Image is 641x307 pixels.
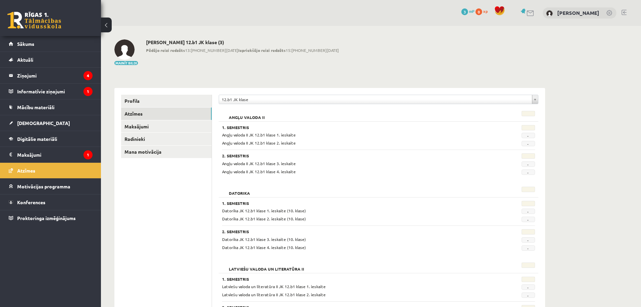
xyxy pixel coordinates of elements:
span: - [522,133,535,138]
span: - [522,217,535,222]
span: xp [483,8,488,14]
i: 4 [83,71,93,80]
a: Motivācijas programma [9,179,93,194]
a: Mācību materiāli [9,99,93,115]
i: 1 [83,87,93,96]
i: 1 [83,150,93,159]
a: Radinieki [121,133,212,145]
span: - [522,237,535,243]
a: 0 xp [475,8,491,14]
span: Datorika JK 12.b1 klase 1. ieskaite (10. klase) [222,208,306,213]
h3: 2. Semestris [222,153,481,158]
a: Sākums [9,36,93,52]
a: Atzīmes [9,163,93,178]
h3: 1. Semestris [222,277,481,281]
a: 3 mP [461,8,474,14]
span: - [522,209,535,214]
h2: Angļu valoda II [222,111,272,118]
span: Proktoringa izmēģinājums [17,215,76,221]
span: 12.b1 JK klase [222,95,529,104]
a: Mana motivācija [121,146,212,158]
span: Motivācijas programma [17,183,70,189]
span: Atzīmes [17,167,35,174]
legend: Ziņojumi [17,68,93,83]
a: Maksājumi [121,120,212,133]
button: Mainīt bildi [114,61,138,65]
span: Mācību materiāli [17,104,55,110]
span: Latviešu valoda un literatūra II JK 12.b1 klase 1. ieskaite [222,284,326,289]
span: - [522,170,535,175]
a: 12.b1 JK klase [219,95,538,104]
span: Aktuāli [17,57,33,63]
a: [PERSON_NAME] [557,9,599,16]
b: Iepriekšējo reizi redzēts [238,48,286,53]
a: Digitālie materiāli [9,131,93,147]
span: Konferences [17,199,45,205]
span: - [522,161,535,167]
span: 3 [461,8,468,15]
h2: Latviešu valoda un literatūra II [222,263,311,269]
span: Angļu valoda II JK 12.b1 klase 1. ieskaite [222,132,296,137]
span: 0 [475,8,482,15]
a: Rīgas 1. Tālmācības vidusskola [7,12,61,29]
img: Ralfs Bojarunecs [546,10,553,17]
span: 13:[PHONE_NUMBER][DATE] 15:[PHONE_NUMBER][DATE] [146,47,339,53]
a: Atzīmes [121,108,212,120]
span: Sākums [17,41,34,47]
a: Aktuāli [9,52,93,67]
span: Latviešu valoda un literatūra II JK 12.b1 klase 2. ieskaite [222,292,326,297]
a: Maksājumi1 [9,147,93,162]
a: [DEMOGRAPHIC_DATA] [9,115,93,131]
b: Pēdējo reizi redzēts [146,48,185,53]
span: - [522,284,535,290]
legend: Maksājumi [17,147,93,162]
h2: [PERSON_NAME] 12.b1 JK klase (3) [146,39,339,45]
span: Datorika JK 12.b1 klase 2. ieskaite (10. klase) [222,216,306,221]
a: Informatīvie ziņojumi1 [9,84,93,99]
h3: 1. Semestris [222,201,481,206]
h3: 1. Semestris [222,125,481,130]
span: Angļu valoda II JK 12.b1 klase 3. ieskaite [222,161,296,166]
span: Datorika JK 12.b1 klase 4. ieskaite (10. klase) [222,245,306,250]
legend: Informatīvie ziņojumi [17,84,93,99]
span: Angļu valoda II JK 12.b1 klase 2. ieskaite [222,140,296,146]
h3: 2. Semestris [222,229,481,234]
h2: Datorika [222,187,257,193]
span: - [522,141,535,146]
span: Digitālie materiāli [17,136,57,142]
a: Profils [121,95,212,107]
span: mP [469,8,474,14]
span: Angļu valoda II JK 12.b1 klase 4. ieskaite [222,169,296,174]
a: Ziņojumi4 [9,68,93,83]
span: - [522,245,535,251]
a: Proktoringa izmēģinājums [9,210,93,226]
span: Datorika JK 12.b1 klase 3. ieskaite (10. klase) [222,237,306,242]
span: [DEMOGRAPHIC_DATA] [17,120,70,126]
img: Ralfs Bojarunecs [114,39,135,60]
a: Konferences [9,194,93,210]
span: - [522,293,535,298]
